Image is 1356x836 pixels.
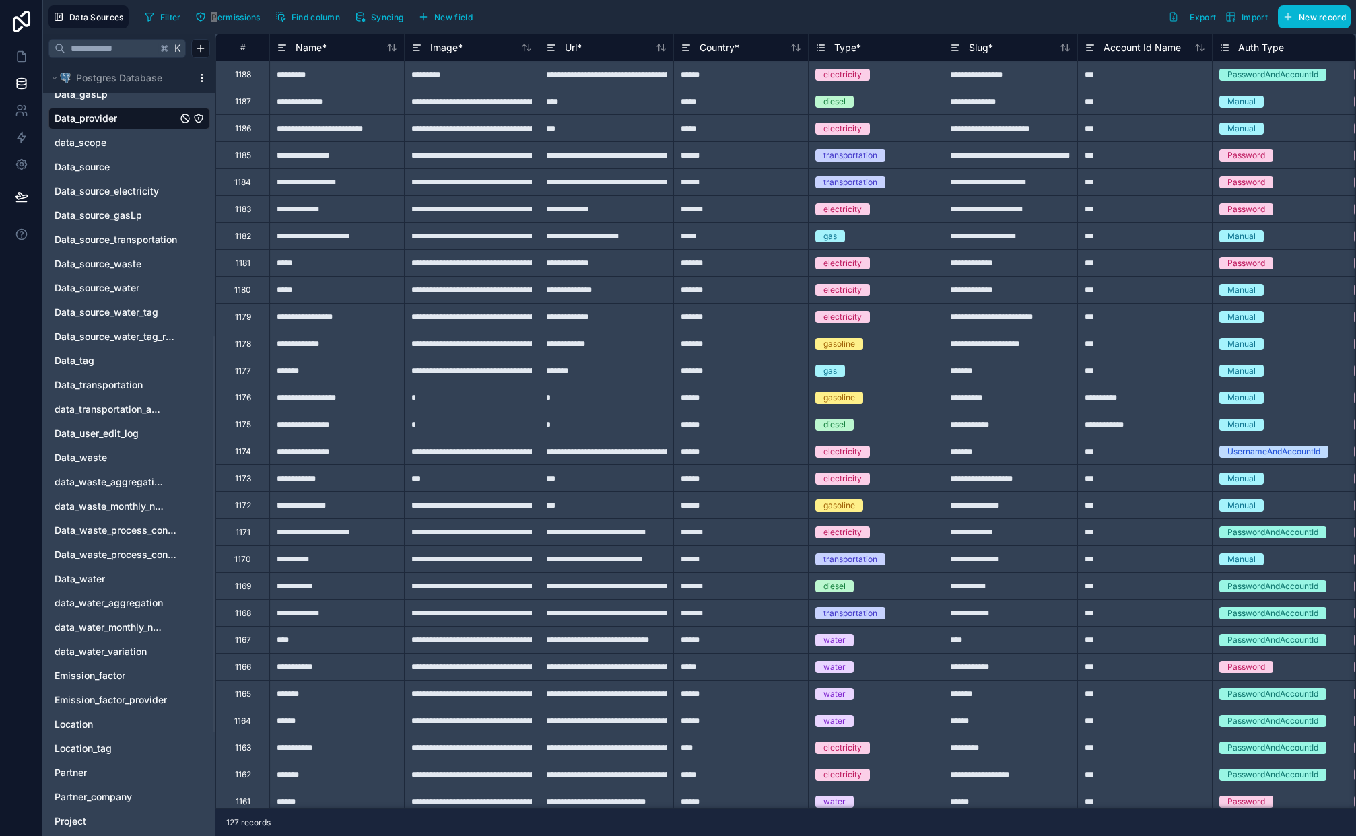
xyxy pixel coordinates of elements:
[1227,338,1256,350] div: Manual
[55,257,177,271] a: Data_source_waste
[235,365,251,376] div: 1177
[191,7,270,27] a: Permissions
[236,258,250,269] div: 1181
[55,330,177,343] span: Data_source_water_tag_relationship
[55,160,177,174] a: Data_source
[350,7,408,27] button: Syncing
[55,209,177,222] a: Data_source_gasLp
[1227,661,1265,673] div: Password
[48,180,210,202] div: Data_source_electricity
[55,233,177,246] a: Data_source_transportation
[235,608,251,619] div: 1168
[371,12,403,22] span: Syncing
[160,12,181,22] span: Filter
[55,572,177,586] a: Data_water
[1227,257,1265,269] div: Password
[48,786,210,808] div: Partner_company
[823,392,855,404] div: gasoline
[55,718,93,731] span: Location
[235,419,251,430] div: 1175
[55,354,177,368] a: Data_tag
[55,669,125,683] span: Emission_factor
[48,69,191,88] button: Postgres logoPostgres Database
[1227,526,1318,538] div: PasswordAndAccountId
[55,475,164,489] span: data_waste_aggregation
[55,621,164,634] a: data_water_monthly_normalization
[823,123,862,135] div: electricity
[48,810,210,832] div: Project
[1227,769,1318,781] div: PasswordAndAccountId
[296,41,327,55] span: Name *
[823,69,862,81] div: electricity
[48,229,210,250] div: Data_source_transportation
[1227,230,1256,242] div: Manual
[55,112,177,125] a: Data_provider
[48,738,210,759] div: Location_tag
[823,473,862,485] div: electricity
[226,42,259,53] div: #
[235,769,251,780] div: 1162
[48,592,210,614] div: data_water_aggregation
[55,451,177,464] a: Data_waste
[55,572,105,586] span: Data_water
[430,41,463,55] span: Image *
[48,83,210,105] div: Data_gasLp
[55,499,164,513] a: data_waste_monthly_normalization
[48,471,210,493] div: data_waste_aggregation
[1227,365,1256,377] div: Manual
[235,689,251,699] div: 1165
[1242,12,1268,22] span: Import
[1227,715,1318,727] div: PasswordAndAccountId
[55,596,163,610] span: data_water_aggregation
[823,176,877,188] div: transportation
[55,427,139,440] span: Data_user_edit_log
[234,285,251,295] div: 1180
[1227,742,1318,754] div: PasswordAndAccountId
[48,5,129,28] button: Data Sources
[1227,499,1256,512] div: Manual
[55,742,112,755] span: Location_tag
[234,177,251,188] div: 1184
[823,203,862,215] div: electricity
[48,326,210,347] div: Data_source_water_tag_relationship
[48,108,210,129] div: Data_provider
[55,669,177,683] a: Emission_factor
[235,204,251,215] div: 1183
[823,580,846,592] div: diesel
[1227,553,1256,565] div: Manual
[1227,446,1320,458] div: UsernameAndAccountId
[48,205,210,226] div: Data_source_gasLp
[48,641,210,662] div: data_water_variation
[1227,473,1256,485] div: Manual
[55,281,139,295] span: Data_source_water
[55,814,177,828] a: Project
[823,796,846,808] div: water
[55,645,164,658] a: data_water_variation
[1299,12,1346,22] span: New record
[55,403,164,416] a: data_transportation_aggregation
[823,634,846,646] div: water
[823,661,846,673] div: water
[55,693,177,707] a: Emission_factor_provider
[55,524,177,537] a: Data_waste_process_config
[76,71,162,85] span: Postgres Database
[271,7,345,27] button: Find column
[48,544,210,565] div: Data_waste_process_config_location
[1190,12,1216,22] span: Export
[235,581,251,592] div: 1169
[823,311,862,323] div: electricity
[823,149,877,162] div: transportation
[700,41,739,55] span: Country *
[834,41,861,55] span: Type *
[235,339,251,349] div: 1178
[236,796,250,807] div: 1161
[1227,580,1318,592] div: PasswordAndAccountId
[55,112,117,125] span: Data_provider
[823,284,862,296] div: electricity
[292,12,340,22] span: Find column
[413,7,477,27] button: New field
[823,553,877,565] div: transportation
